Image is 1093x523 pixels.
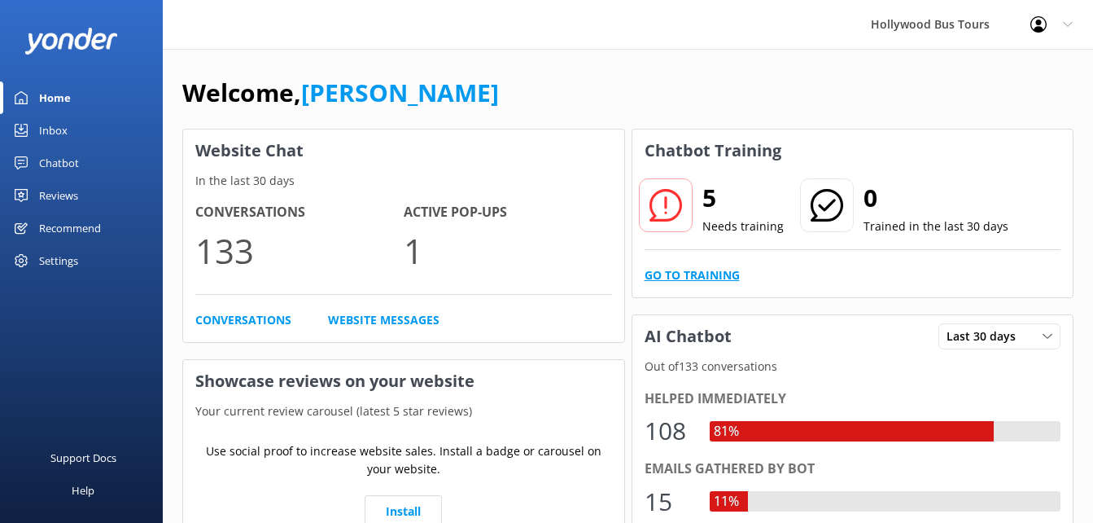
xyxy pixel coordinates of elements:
div: Reviews [39,179,78,212]
a: [PERSON_NAME] [301,76,499,109]
p: 133 [195,223,404,278]
h3: Showcase reviews on your website [183,360,624,402]
a: Website Messages [328,311,439,329]
div: 15 [645,482,693,521]
h4: Conversations [195,202,404,223]
div: Helped immediately [645,389,1061,410]
h2: 0 [863,178,1008,218]
h4: Active Pop-ups [404,202,612,223]
p: 1 [404,223,612,278]
h3: AI Chatbot [632,315,744,358]
div: 11% [710,491,743,512]
div: Inbox [39,114,68,147]
a: Go to Training [645,266,740,284]
p: Your current review carousel (latest 5 star reviews) [183,402,624,420]
div: Help [72,474,94,507]
p: Trained in the last 30 days [863,218,1008,235]
h2: 5 [702,178,784,218]
h1: Welcome, [182,73,499,112]
div: Emails gathered by bot [645,459,1061,480]
div: Chatbot [39,147,79,179]
h3: Website Chat [183,130,624,172]
div: Home [39,81,71,114]
p: In the last 30 days [183,172,624,190]
div: 81% [710,421,743,442]
div: Settings [39,244,78,277]
div: Recommend [39,212,101,244]
img: yonder-white-logo.png [24,28,118,55]
p: Needs training [702,218,784,235]
span: Last 30 days [947,327,1025,345]
div: 108 [645,411,693,450]
h3: Chatbot Training [632,130,794,172]
p: Use social proof to increase website sales. Install a badge or carousel on your website. [195,442,612,479]
div: Support Docs [50,442,116,474]
p: Out of 133 conversations [632,358,1073,376]
a: Conversations [195,311,291,329]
